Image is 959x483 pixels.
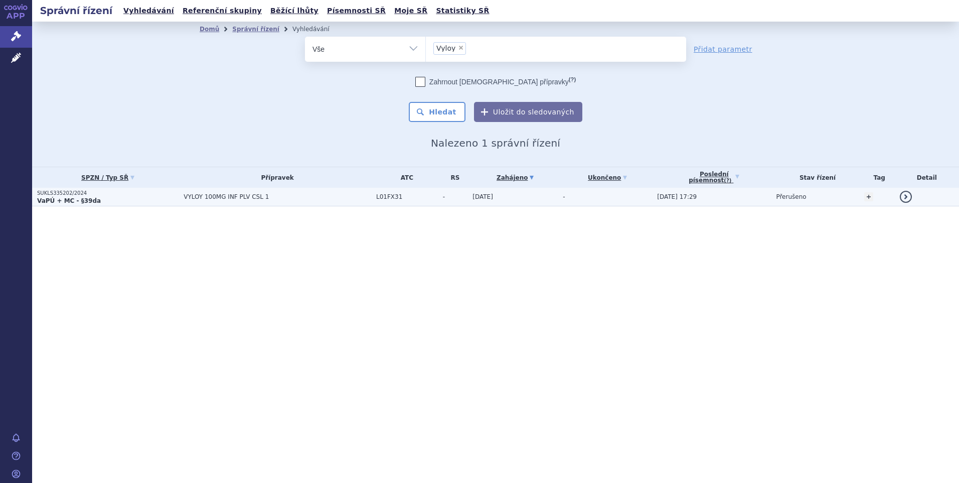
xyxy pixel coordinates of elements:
[415,77,576,87] label: Zahrnout [DEMOGRAPHIC_DATA] přípravky
[438,167,467,188] th: RS
[409,102,465,122] button: Hledat
[232,26,279,33] a: Správní řízení
[569,76,576,83] abbr: (?)
[37,197,101,204] strong: VaPÚ + MC - §39da
[120,4,177,18] a: Vyhledávání
[436,45,455,52] span: Vyloy
[900,191,912,203] a: detail
[37,171,179,185] a: SPZN / Typ SŘ
[472,171,558,185] a: Zahájeno
[895,167,959,188] th: Detail
[371,167,438,188] th: ATC
[657,193,697,200] span: [DATE] 17:29
[469,42,474,54] input: Vyloy
[859,167,895,188] th: Tag
[431,137,560,149] span: Nalezeno 1 správní řízení
[433,4,492,18] a: Statistiky SŘ
[180,4,265,18] a: Referenční skupiny
[474,102,582,122] button: Uložit do sledovaných
[771,167,859,188] th: Stav řízení
[200,26,219,33] a: Domů
[776,193,806,200] span: Přerušeno
[443,193,467,200] span: -
[324,4,389,18] a: Písemnosti SŘ
[391,4,430,18] a: Moje SŘ
[179,167,371,188] th: Přípravek
[657,167,771,188] a: Poslednípísemnost(?)
[472,193,493,200] span: [DATE]
[376,193,438,200] span: L01FX31
[864,192,873,201] a: +
[32,4,120,18] h2: Správní řízení
[292,22,343,37] li: Vyhledávání
[563,193,565,200] span: -
[37,190,179,197] p: SUKLS335202/2024
[563,171,652,185] a: Ukončeno
[724,178,731,184] abbr: (?)
[458,45,464,51] span: ×
[694,44,752,54] a: Přidat parametr
[184,193,371,200] span: VYLOY 100MG INF PLV CSL 1
[267,4,322,18] a: Běžící lhůty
